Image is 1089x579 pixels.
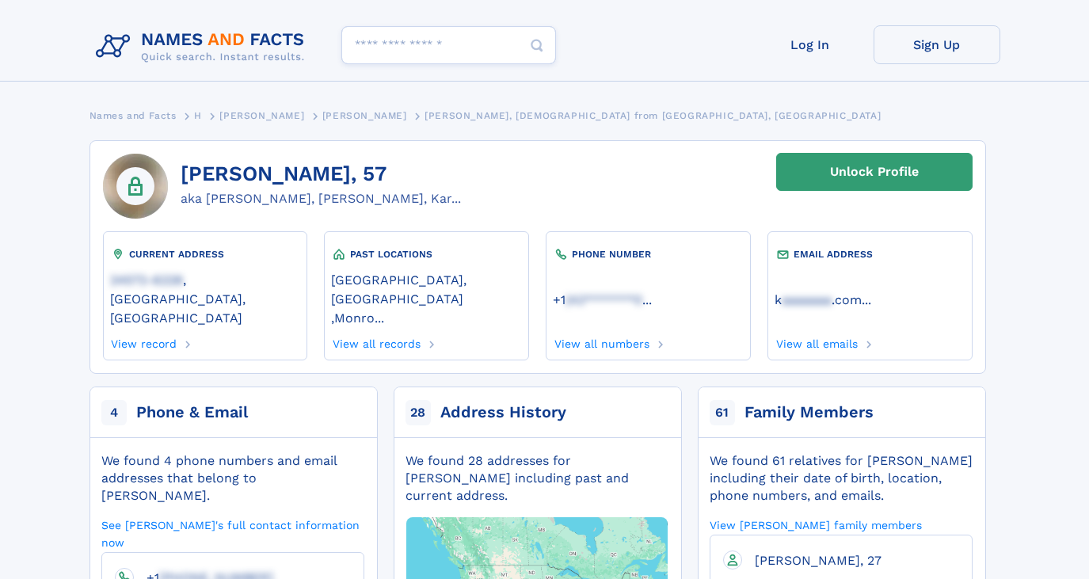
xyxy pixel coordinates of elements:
span: [PERSON_NAME], [DEMOGRAPHIC_DATA] from [GEOGRAPHIC_DATA], [GEOGRAPHIC_DATA] [425,110,881,121]
div: PHONE NUMBER [553,246,743,262]
div: We found 4 phone numbers and email addresses that belong to [PERSON_NAME]. [101,452,364,505]
a: kaaaaaaa.com [775,291,862,307]
a: View [PERSON_NAME] family members [710,517,922,532]
span: 28 [406,400,431,425]
div: Address History [440,402,566,424]
div: aka [PERSON_NAME], [PERSON_NAME], Kar... [181,189,461,208]
span: 24572-6228 [110,272,183,288]
div: Unlock Profile [830,154,919,190]
div: We found 61 relatives for [PERSON_NAME] including their date of birth, location, phone numbers, a... [710,452,973,505]
div: CURRENT ADDRESS [110,246,300,262]
input: search input [341,26,556,64]
a: ... [553,292,743,307]
a: [GEOGRAPHIC_DATA], [GEOGRAPHIC_DATA] [331,271,521,307]
div: Phone & Email [136,402,248,424]
a: View record [110,333,177,350]
a: Unlock Profile [776,153,973,191]
span: [PERSON_NAME] [322,110,407,121]
a: Monro... [334,309,384,326]
a: [PERSON_NAME] [219,105,304,125]
img: Logo Names and Facts [89,25,318,68]
a: See [PERSON_NAME]'s full contact information now [101,517,364,550]
span: [PERSON_NAME] [219,110,304,121]
span: H [194,110,202,121]
a: 24572-6228, [GEOGRAPHIC_DATA], [GEOGRAPHIC_DATA] [110,271,300,326]
a: View all records [331,333,421,350]
h1: [PERSON_NAME], 57 [181,162,461,186]
span: 61 [710,400,735,425]
a: Sign Up [874,25,1000,64]
a: Names and Facts [89,105,177,125]
div: We found 28 addresses for [PERSON_NAME] including past and current address. [406,452,668,505]
div: Family Members [744,402,874,424]
div: PAST LOCATIONS [331,246,521,262]
a: [PERSON_NAME], 27 [742,552,881,567]
span: aaaaaaa [782,292,832,307]
a: View all emails [775,333,858,350]
a: [PERSON_NAME] [322,105,407,125]
div: , [331,262,521,333]
a: Log In [747,25,874,64]
a: ... [775,292,965,307]
button: Search Button [518,26,556,65]
span: 4 [101,400,127,425]
a: View all numbers [553,333,649,350]
a: H [194,105,202,125]
span: [PERSON_NAME], 27 [755,553,881,568]
div: EMAIL ADDRESS [775,246,965,262]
